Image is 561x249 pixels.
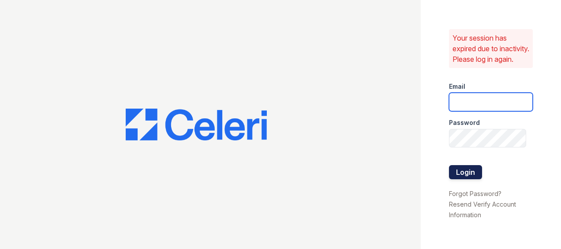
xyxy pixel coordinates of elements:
[449,165,482,179] button: Login
[449,118,480,127] label: Password
[453,33,529,64] p: Your session has expired due to inactivity. Please log in again.
[449,200,516,219] a: Resend Verify Account Information
[126,109,267,140] img: CE_Logo_Blue-a8612792a0a2168367f1c8372b55b34899dd931a85d93a1a3d3e32e68fde9ad4.png
[449,82,465,91] label: Email
[449,190,501,197] a: Forgot Password?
